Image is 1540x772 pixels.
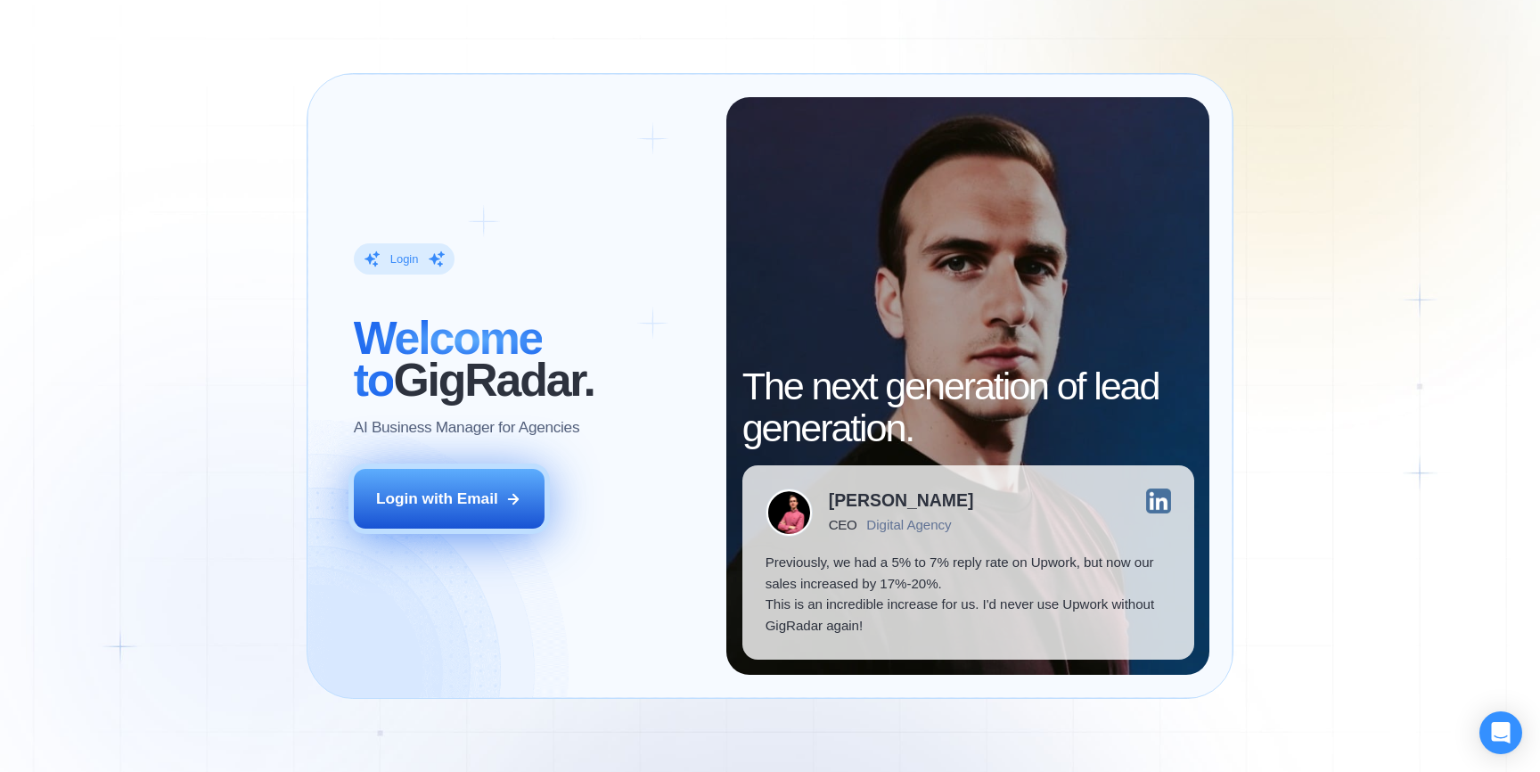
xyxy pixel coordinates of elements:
[766,552,1171,636] p: Previously, we had a 5% to 7% reply rate on Upwork, but now our sales increased by 17%-20%. This ...
[354,417,579,439] p: AI Business Manager for Agencies
[354,469,545,529] button: Login with Email
[376,489,498,510] div: Login with Email
[829,517,857,532] div: CEO
[829,492,974,509] div: [PERSON_NAME]
[742,365,1194,450] h2: The next generation of lead generation.
[866,517,951,532] div: Digital Agency
[1479,711,1522,754] div: Open Intercom Messenger
[354,317,704,402] h2: ‍ GigRadar.
[390,251,419,267] div: Login
[354,312,542,407] span: Welcome to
